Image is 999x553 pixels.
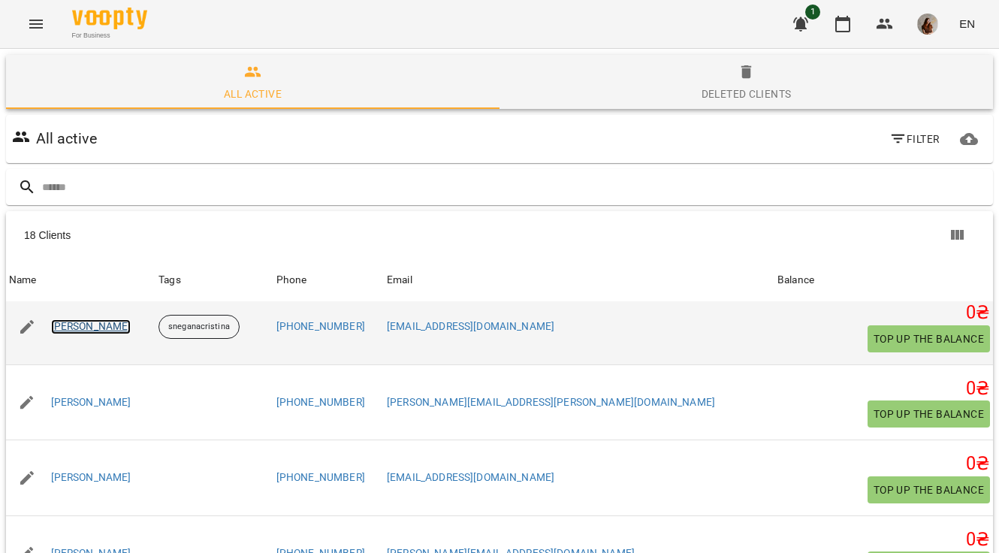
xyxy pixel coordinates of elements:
span: Balance [777,271,990,289]
div: Phone [276,271,307,289]
h5: 0 ₴ [777,301,990,325]
span: Top up the balance [874,481,984,499]
div: Name [9,271,37,289]
a: [PHONE_NUMBER] [276,320,365,332]
p: sneganacristina [168,321,230,334]
span: EN [959,16,975,32]
span: Filter [889,130,940,148]
span: Name [9,271,152,289]
span: Top up the balance [874,405,984,423]
span: Top up the balance [874,330,984,348]
button: Top up the balance [868,476,990,503]
button: Top up the balance [868,325,990,352]
div: sneganacristina [158,315,240,339]
div: Balance [777,271,814,289]
div: Sort [777,271,814,289]
h5: 0 ₴ [777,528,990,551]
div: Table Toolbar [6,211,993,259]
div: Email [387,271,412,289]
button: EN [953,10,981,38]
a: [PERSON_NAME][EMAIL_ADDRESS][PERSON_NAME][DOMAIN_NAME] [387,396,715,408]
button: Top up the balance [868,400,990,428]
span: For Business [72,31,147,41]
button: Show columns [939,217,975,253]
img: 3ce433daf340da6b7c5881d4c37f3cdb.png [917,14,938,35]
a: [PERSON_NAME] [51,395,131,410]
span: Phone [276,271,381,289]
h5: 0 ₴ [777,377,990,400]
a: [PHONE_NUMBER] [276,396,365,408]
h5: 0 ₴ [777,452,990,476]
div: Deleted clients [702,85,792,103]
div: Sort [9,271,37,289]
h6: All active [36,127,97,150]
button: Filter [883,125,946,153]
div: Sort [387,271,412,289]
a: [EMAIL_ADDRESS][DOMAIN_NAME] [387,471,554,483]
div: All active [224,85,282,103]
span: Email [387,271,771,289]
div: 18 Clients [24,228,505,243]
a: [PHONE_NUMBER] [276,471,365,483]
img: Voopty Logo [72,8,147,29]
div: Sort [276,271,307,289]
button: Menu [18,6,54,42]
span: 1 [805,5,820,20]
div: Tags [158,271,270,289]
a: [PERSON_NAME] [51,319,131,334]
a: [EMAIL_ADDRESS][DOMAIN_NAME] [387,320,554,332]
a: [PERSON_NAME] [51,470,131,485]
